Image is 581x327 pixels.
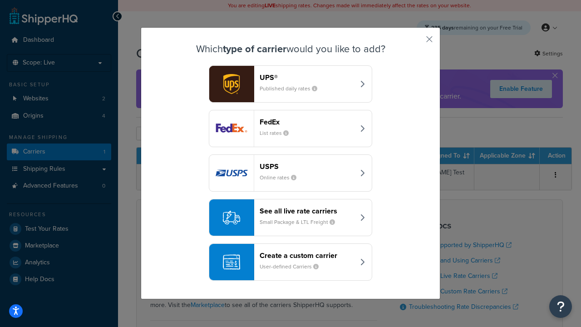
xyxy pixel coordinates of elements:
img: fedEx logo [209,110,254,147]
small: User-defined Carriers [260,263,326,271]
button: ups logoUPS®Published daily rates [209,65,372,103]
small: Online rates [260,173,304,182]
header: See all live rate carriers [260,207,355,215]
small: List rates [260,129,296,137]
button: Open Resource Center [549,295,572,318]
button: usps logoUSPSOnline rates [209,154,372,192]
img: ups logo [209,66,254,102]
button: fedEx logoFedExList rates [209,110,372,147]
small: Small Package & LTL Freight [260,218,342,226]
button: See all live rate carriersSmall Package & LTL Freight [209,199,372,236]
header: UPS® [260,73,355,82]
small: Published daily rates [260,84,325,93]
img: icon-carrier-liverate-becf4550.svg [223,209,240,226]
header: FedEx [260,118,355,126]
img: icon-carrier-custom-c93b8a24.svg [223,253,240,271]
strong: type of carrier [223,41,286,56]
header: Create a custom carrier [260,251,355,260]
img: usps logo [209,155,254,191]
h3: Which would you like to add? [164,44,417,54]
header: USPS [260,162,355,171]
button: Create a custom carrierUser-defined Carriers [209,243,372,281]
